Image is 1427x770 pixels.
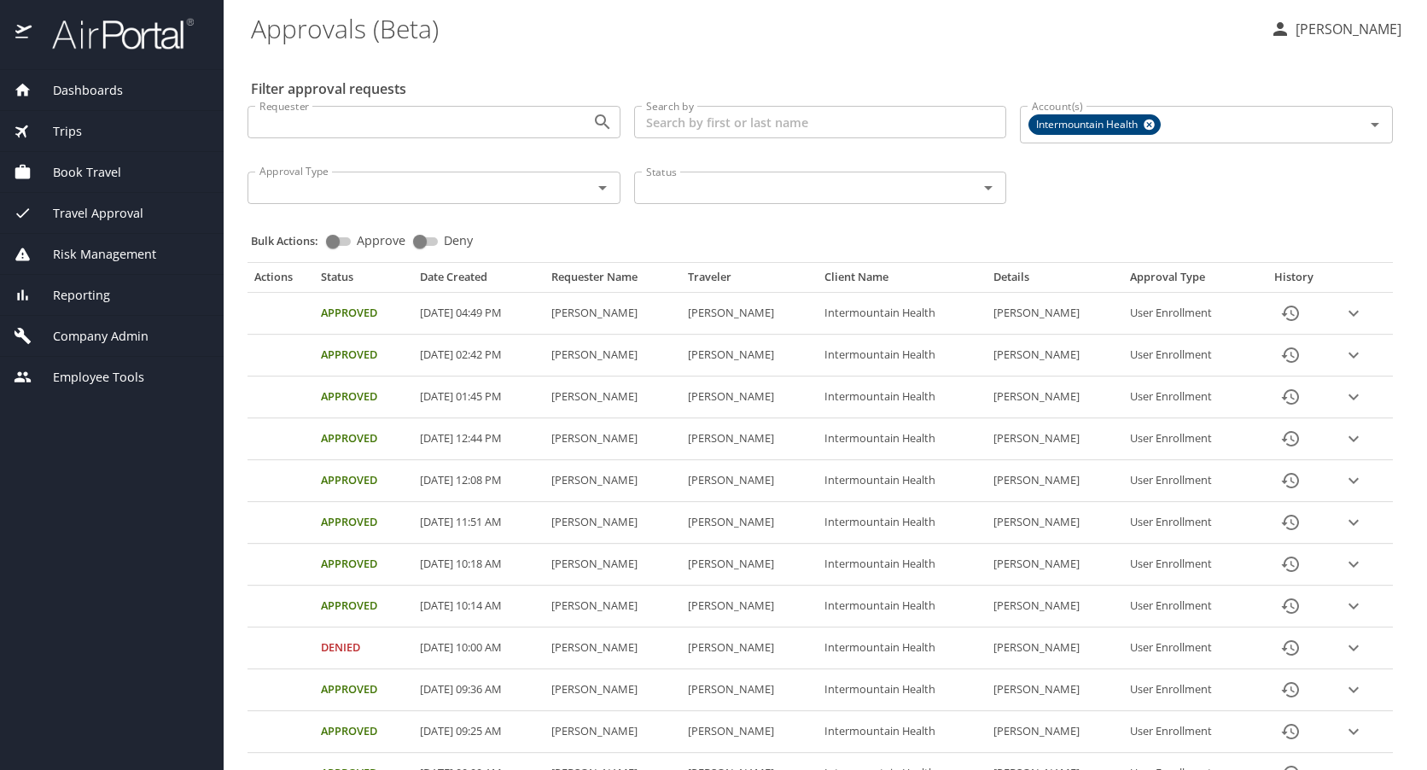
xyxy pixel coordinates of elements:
td: Intermountain Health [818,418,987,460]
td: [DATE] 09:25 AM [413,711,545,753]
button: Open [591,110,614,134]
td: Approved [314,544,412,586]
td: [PERSON_NAME] [987,460,1123,502]
span: Company Admin [32,327,149,346]
button: expand row [1341,719,1366,744]
h2: Filter approval requests [251,75,406,102]
th: Requester Name [545,270,681,292]
td: Approved [314,418,412,460]
td: [PERSON_NAME] [545,669,681,711]
td: [PERSON_NAME] [987,627,1123,669]
td: [DATE] 10:18 AM [413,544,545,586]
td: Intermountain Health [818,502,987,544]
td: Intermountain Health [818,460,987,502]
td: [PERSON_NAME] [545,502,681,544]
button: History [1270,293,1311,334]
td: Intermountain Health [818,669,987,711]
td: [PERSON_NAME] [545,460,681,502]
th: History [1255,270,1333,292]
td: [PERSON_NAME] [681,335,818,376]
td: Approved [314,335,412,376]
td: [DATE] 11:51 AM [413,502,545,544]
button: History [1270,544,1311,585]
td: [PERSON_NAME] [681,502,818,544]
span: Deny [444,235,473,247]
td: User Enrollment [1123,293,1255,335]
th: Traveler [681,270,818,292]
td: [PERSON_NAME] [987,502,1123,544]
th: Status [314,270,412,292]
td: Intermountain Health [818,544,987,586]
div: Intermountain Health [1028,114,1161,135]
td: Approved [314,711,412,753]
td: Intermountain Health [818,335,987,376]
td: User Enrollment [1123,376,1255,418]
td: [PERSON_NAME] [987,669,1123,711]
button: expand row [1341,342,1366,368]
td: [PERSON_NAME] [545,711,681,753]
td: Approved [314,586,412,627]
td: [DATE] 02:42 PM [413,335,545,376]
button: expand row [1341,468,1366,493]
td: User Enrollment [1123,502,1255,544]
td: User Enrollment [1123,627,1255,669]
button: Open [1363,113,1387,137]
td: [PERSON_NAME] [987,586,1123,627]
span: Reporting [32,286,110,305]
td: [PERSON_NAME] [545,418,681,460]
td: [PERSON_NAME] [987,293,1123,335]
td: User Enrollment [1123,711,1255,753]
td: [PERSON_NAME] [545,376,681,418]
span: Trips [32,122,82,141]
td: [PERSON_NAME] [987,544,1123,586]
span: Employee Tools [32,368,144,387]
button: History [1270,335,1311,376]
button: History [1270,460,1311,501]
th: Date Created [413,270,545,292]
p: [PERSON_NAME] [1290,19,1401,39]
td: Approved [314,502,412,544]
button: expand row [1341,635,1366,661]
td: [PERSON_NAME] [545,586,681,627]
td: [PERSON_NAME] [681,669,818,711]
td: Intermountain Health [818,293,987,335]
td: [PERSON_NAME] [681,418,818,460]
span: Approve [357,235,405,247]
td: [PERSON_NAME] [545,335,681,376]
td: [PERSON_NAME] [681,460,818,502]
button: expand row [1341,551,1366,577]
td: [DATE] 12:08 PM [413,460,545,502]
img: airportal-logo.png [33,17,194,50]
td: User Enrollment [1123,418,1255,460]
th: Client Name [818,270,987,292]
td: Approved [314,460,412,502]
img: icon-airportal.png [15,17,33,50]
td: [PERSON_NAME] [681,627,818,669]
button: Open [591,176,614,200]
button: expand row [1341,426,1366,452]
button: expand row [1341,593,1366,619]
td: [PERSON_NAME] [987,376,1123,418]
td: [DATE] 04:49 PM [413,293,545,335]
button: History [1270,669,1311,710]
td: [DATE] 09:36 AM [413,669,545,711]
input: Search by first or last name [634,106,1007,138]
td: User Enrollment [1123,586,1255,627]
span: Intermountain Health [1029,116,1148,134]
button: History [1270,711,1311,752]
td: User Enrollment [1123,460,1255,502]
td: User Enrollment [1123,669,1255,711]
button: [PERSON_NAME] [1263,14,1408,44]
td: [DATE] 12:44 PM [413,418,545,460]
td: [PERSON_NAME] [681,711,818,753]
td: [PERSON_NAME] [987,418,1123,460]
th: Actions [248,270,314,292]
button: Open [976,176,1000,200]
td: [PERSON_NAME] [545,627,681,669]
td: [PERSON_NAME] [545,293,681,335]
span: Book Travel [32,163,121,182]
td: Denied [314,627,412,669]
td: User Enrollment [1123,335,1255,376]
td: [PERSON_NAME] [681,586,818,627]
td: [PERSON_NAME] [681,544,818,586]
